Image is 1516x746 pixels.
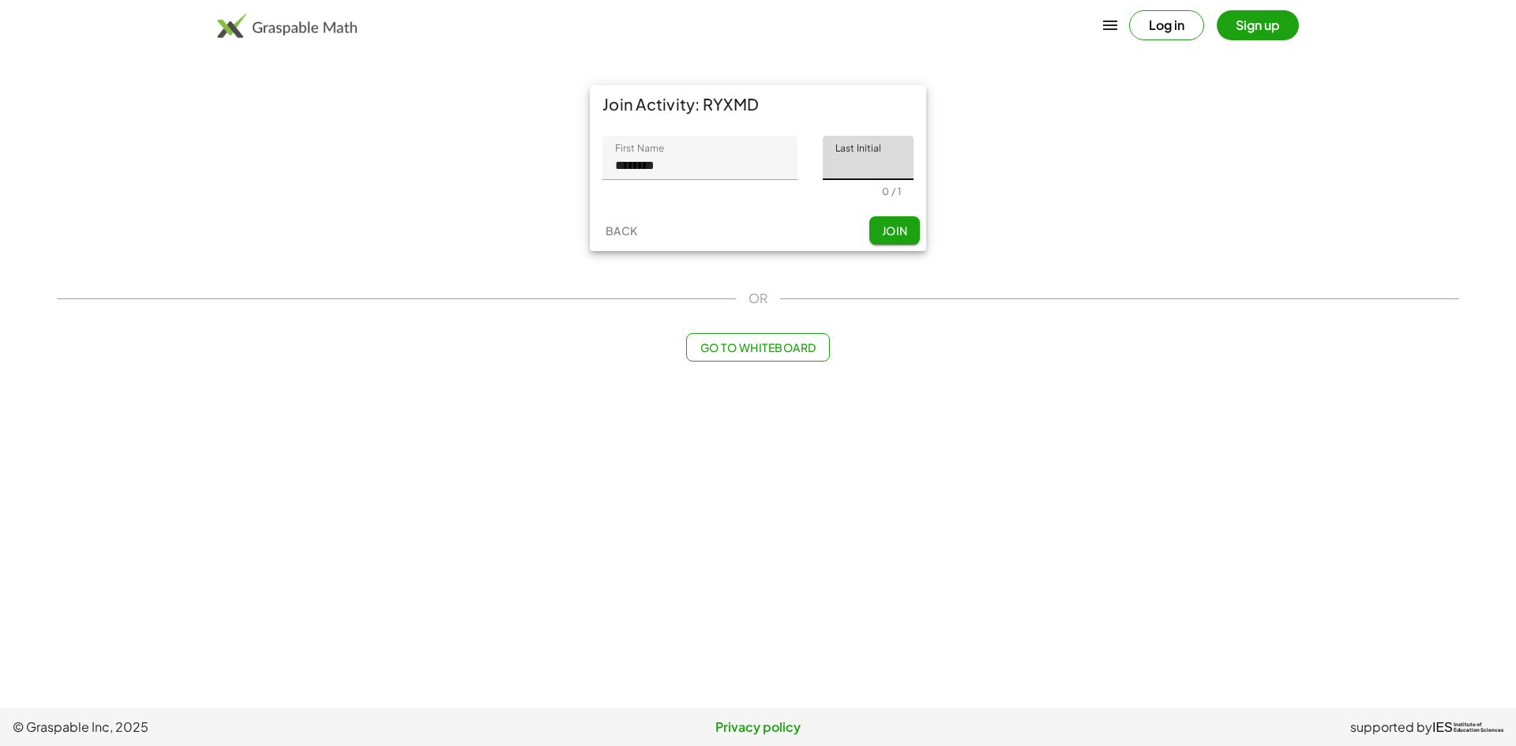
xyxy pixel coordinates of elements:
[1432,718,1503,737] a: IESInstitute ofEducation Sciences
[881,223,907,238] span: Join
[1129,10,1204,40] button: Log in
[869,216,920,245] button: Join
[749,289,767,308] span: OR
[882,186,901,197] div: 0 / 1
[605,223,637,238] span: Back
[596,216,647,245] button: Back
[1350,718,1432,737] span: supported by
[13,718,509,737] span: © Graspable Inc, 2025
[686,333,829,362] button: Go to Whiteboard
[700,340,816,354] span: Go to Whiteboard
[509,718,1006,737] a: Privacy policy
[1454,722,1503,733] span: Institute of Education Sciences
[590,85,926,123] div: Join Activity: RYXMD
[1217,10,1299,40] button: Sign up
[1432,720,1453,735] span: IES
